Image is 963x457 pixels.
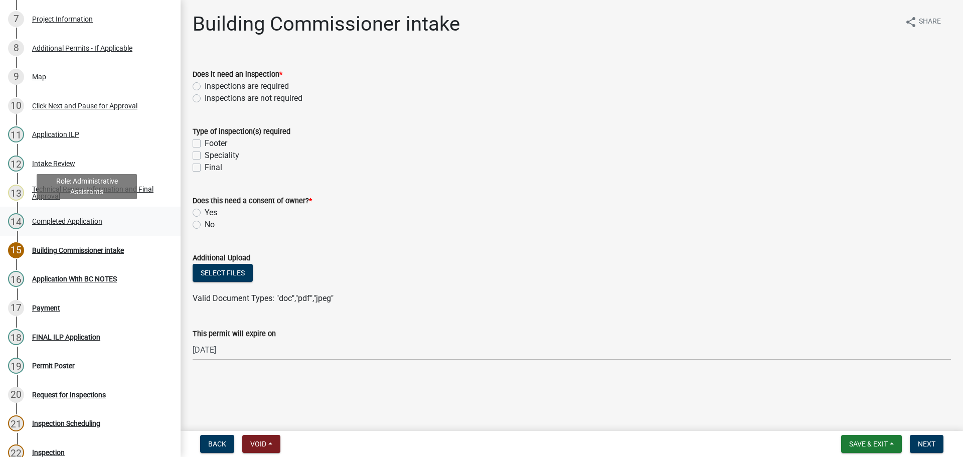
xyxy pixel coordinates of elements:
div: Map [32,73,46,80]
div: Technical Review Information and Final Approval [32,186,165,200]
div: 19 [8,358,24,374]
div: 8 [8,40,24,56]
div: Click Next and Pause for Approval [32,102,137,109]
button: shareShare [897,12,949,32]
div: 12 [8,156,24,172]
span: Valid Document Types: "doc","pdf","jpeg" [193,293,334,303]
span: Next [918,440,935,448]
div: Inspection [32,449,65,456]
i: share [905,16,917,28]
div: 9 [8,69,24,85]
div: 21 [8,415,24,431]
div: Additional Permits - If Applicable [32,45,132,52]
span: Back [208,440,226,448]
div: Request for Inspections [32,391,106,398]
label: Inspections are not required [205,92,302,104]
label: Type of inspection(s) required [193,128,290,135]
div: 7 [8,11,24,27]
div: Building Commissioner intake [32,247,124,254]
div: 16 [8,271,24,287]
div: FINAL ILP Application [32,334,100,341]
div: Application With BC NOTES [32,275,117,282]
div: 18 [8,329,24,345]
div: Inspection Scheduling [32,420,100,427]
span: Save & Exit [849,440,888,448]
div: Application ILP [32,131,79,138]
div: Intake Review [32,160,75,167]
label: Inspections are required [205,80,289,92]
div: 17 [8,300,24,316]
button: Select files [193,264,253,282]
button: Void [242,435,280,453]
div: Completed Application [32,218,102,225]
span: Share [919,16,941,28]
div: 20 [8,387,24,403]
label: Final [205,162,222,174]
label: Footer [205,137,227,149]
label: Additional Upload [193,255,250,262]
label: Speciality [205,149,239,162]
button: Save & Exit [841,435,902,453]
label: Yes [205,207,217,219]
h1: Building Commissioner intake [193,12,460,36]
span: Void [250,440,266,448]
button: Next [910,435,943,453]
label: Does it need an inspection [193,71,282,78]
div: 14 [8,213,24,229]
div: 15 [8,242,24,258]
div: 13 [8,185,24,201]
div: Permit Poster [32,362,75,369]
button: Back [200,435,234,453]
label: Does this need a consent of owner? [193,198,312,205]
div: Project Information [32,16,93,23]
div: Payment [32,304,60,312]
div: 11 [8,126,24,142]
div: Role: Administrative Assistants [37,174,137,199]
label: This permit will expire on [193,331,276,338]
label: No [205,219,215,231]
div: 10 [8,98,24,114]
